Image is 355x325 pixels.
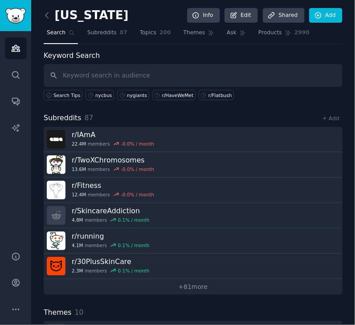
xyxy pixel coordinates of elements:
input: Keyword search in audience [44,64,343,87]
div: nycbus [95,92,112,98]
span: 10 [75,308,84,317]
a: r/30PlusSkinCare2.3Mmembers0.1% / month [44,254,343,279]
a: + Add [322,115,339,122]
span: 4.1M [72,242,83,248]
span: Topics [140,29,156,37]
span: Subreddits [44,113,82,124]
a: Edit [224,8,258,23]
a: r/IAmA22.4Mmembers-0.0% / month [44,127,343,152]
h3: r/ SkincareAddiction [72,206,150,215]
a: r/Flatbush [199,90,234,100]
div: members [72,191,154,198]
div: -0.0 % / month [121,166,154,172]
div: members [72,217,150,223]
div: 0.1 % / month [118,242,150,248]
a: Topics200 [137,26,174,44]
button: Search Tips [44,90,82,100]
span: Themes [44,307,72,318]
a: r/TwoXChromosomes13.6Mmembers-0.0% / month [44,152,343,178]
a: nygiants [117,90,149,100]
a: Products2990 [255,26,313,44]
div: r/HaveWeMet [162,92,194,98]
span: Themes [184,29,205,37]
span: Ask [227,29,237,37]
h3: r/ TwoXChromosomes [72,155,154,165]
div: -0.0 % / month [121,191,154,198]
span: Search Tips [53,92,81,98]
span: Search [47,29,65,37]
a: Info [187,8,220,23]
span: 22.4M [72,141,86,147]
h3: r/ running [72,232,150,241]
a: r/running4.1Mmembers0.1% / month [44,228,343,254]
div: 0.1 % / month [118,217,150,223]
a: r/SkincareAddiction4.8Mmembers0.1% / month [44,203,343,228]
div: 0.1 % / month [118,268,150,274]
span: 2.3M [72,268,83,274]
span: 200 [159,29,171,37]
a: r/HaveWeMet [152,90,196,100]
h3: r/ 30PlusSkinCare [72,257,150,266]
div: r/Flatbush [208,92,232,98]
span: 87 [120,29,127,37]
a: r/Fitness12.4Mmembers-0.0% / month [44,178,343,203]
div: -0.0 % / month [121,141,154,147]
img: Fitness [47,181,65,199]
h3: r/ Fitness [72,181,154,190]
a: Subreddits87 [84,26,131,44]
span: 13.6M [72,166,86,172]
a: nycbus [86,90,114,100]
img: GummySearch logo [5,8,26,24]
a: Themes [180,26,218,44]
label: Keyword Search [44,51,100,60]
span: 4.8M [72,217,83,223]
span: 12.4M [72,191,86,198]
a: Ask [224,26,249,44]
div: members [72,242,150,248]
img: TwoXChromosomes [47,155,65,174]
span: Subreddits [87,29,117,37]
img: 30PlusSkinCare [47,257,65,276]
div: members [72,141,154,147]
a: Search [44,26,78,44]
div: members [72,166,154,172]
span: 87 [85,114,94,122]
h2: [US_STATE] [44,8,129,23]
span: Products [258,29,282,37]
img: IAmA [47,130,65,149]
span: 2990 [294,29,310,37]
a: +81more [44,279,343,295]
div: nygiants [127,92,147,98]
img: running [47,232,65,250]
div: members [72,268,150,274]
h3: r/ IAmA [72,130,154,139]
a: Add [309,8,343,23]
a: Shared [263,8,305,23]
